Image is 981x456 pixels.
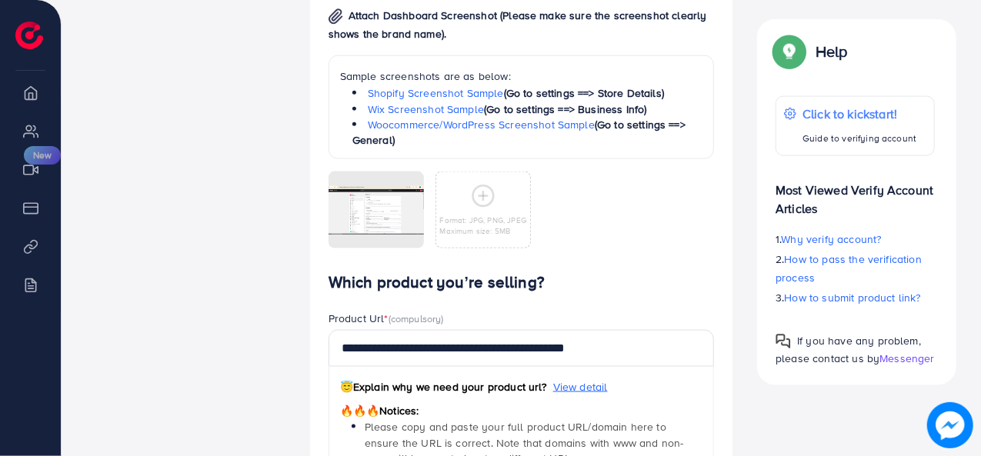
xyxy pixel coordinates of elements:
[389,311,444,325] span: (compulsory)
[340,379,547,394] span: Explain why we need your product url?
[484,102,646,117] span: (Go to settings ==> Business Info)
[782,231,882,246] span: Why verify account?
[776,37,803,65] img: Popup guide
[776,168,935,217] p: Most Viewed Verify Account Articles
[340,379,353,394] span: 😇
[802,128,916,147] p: Guide to verifying account
[504,85,664,101] span: (Go to settings ==> Store Details)
[927,402,973,448] img: image
[785,289,921,305] span: How to submit product link?
[802,104,916,122] p: Click to kickstart!
[368,102,484,117] a: Wix Screenshot Sample
[15,22,43,49] img: logo
[440,215,527,225] p: Format: JPG, PNG, JPEG
[776,229,935,248] p: 1.
[776,249,935,286] p: 2.
[776,332,921,365] span: If you have any problem, please contact us by
[553,379,608,394] span: View detail
[329,273,715,292] h4: Which product you’re selling?
[352,117,686,148] span: (Go to settings ==> General)
[879,350,934,365] span: Messenger
[340,403,419,418] span: Notices:
[329,8,707,42] span: Attach Dashboard Screenshot (Please make sure the screenshot clearly shows the brand name).
[816,42,848,60] p: Help
[368,117,595,132] a: Woocommerce/WordPress Screenshot Sample
[776,288,935,306] p: 3.
[776,251,922,285] span: How to pass the verification process
[329,186,424,235] img: img uploaded
[329,311,444,326] label: Product Url
[329,8,343,25] img: img
[440,225,527,236] p: Maximum size: 5MB
[340,67,703,85] p: Sample screenshots are as below:
[368,85,504,101] a: Shopify Screenshot Sample
[340,403,379,418] span: 🔥🔥🔥
[776,333,791,348] img: Popup guide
